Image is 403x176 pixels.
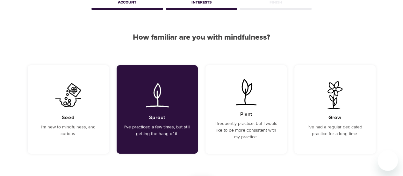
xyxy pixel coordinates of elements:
img: I'm new to mindfulness, and curious. [52,81,84,109]
div: I've practiced a few times, but still getting the hang of it.SproutI've practiced a few times, bu... [117,65,198,154]
p: I'm new to mindfulness, and curious. [35,124,101,137]
p: I've had a regular dedicated practice for a long time. [302,124,368,137]
h5: Plant [240,111,252,118]
h2: How familiar are you with mindfulness? [28,33,376,42]
iframe: Button to launch messaging window [378,150,398,171]
img: I've practiced a few times, but still getting the hang of it. [141,81,173,109]
p: I frequently practice, but I would like to be more consistent with my practice. [213,120,279,141]
div: I'm new to mindfulness, and curious.SeedI'm new to mindfulness, and curious. [28,65,109,154]
img: I frequently practice, but I would like to be more consistent with my practice. [230,78,262,106]
img: I've had a regular dedicated practice for a long time. [319,81,351,109]
div: I frequently practice, but I would like to be more consistent with my practice.PlantI frequently ... [205,65,287,154]
div: I've had a regular dedicated practice for a long time.GrowI've had a regular dedicated practice f... [294,65,376,154]
h5: Sprout [149,114,165,121]
h5: Grow [328,114,341,121]
h5: Seed [62,114,75,121]
p: I've practiced a few times, but still getting the hang of it. [124,124,190,137]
